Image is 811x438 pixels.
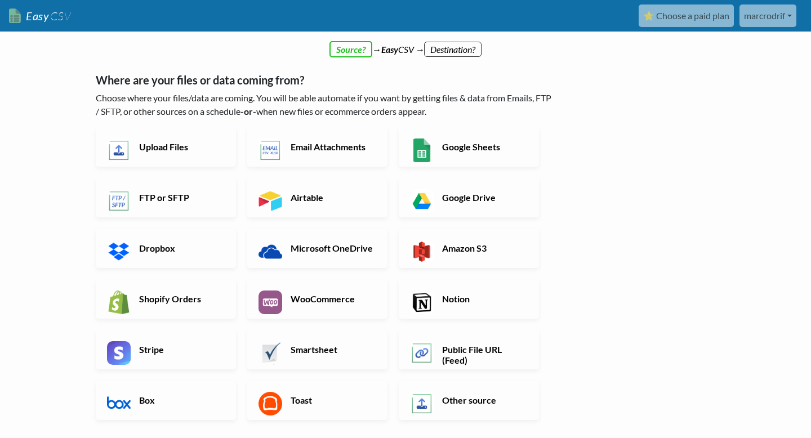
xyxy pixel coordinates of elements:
img: Google Drive App & API [410,189,434,213]
a: Stripe [96,330,236,369]
a: Box [96,381,236,420]
a: marcrodrif [739,5,796,27]
a: Google Drive [399,178,539,217]
h6: Notion [439,293,528,304]
a: WooCommerce [247,279,387,319]
h6: Dropbox [136,243,225,253]
img: Stripe App & API [107,341,131,365]
a: EasyCSV [9,5,71,28]
a: FTP or SFTP [96,178,236,217]
a: Notion [399,279,539,319]
h6: Email Attachments [288,141,376,152]
a: Google Sheets [399,127,539,167]
img: Google Sheets App & API [410,138,434,162]
span: CSV [49,9,71,23]
img: Notion App & API [410,290,434,314]
img: Public File URL App & API [410,341,434,365]
h6: Other source [439,395,528,405]
img: Airtable App & API [259,189,282,213]
img: Shopify App & API [107,290,131,314]
img: Amazon S3 App & API [410,240,434,263]
h6: Public File URL (Feed) [439,344,528,365]
a: Other source [399,381,539,420]
a: Toast [247,381,387,420]
a: Microsoft OneDrive [247,229,387,268]
img: Toast App & API [259,392,282,415]
a: Email Attachments [247,127,387,167]
b: -or- [240,106,256,117]
img: Box App & API [107,392,131,415]
img: WooCommerce App & API [259,290,282,314]
a: Upload Files [96,127,236,167]
h6: WooCommerce [288,293,376,304]
h5: Where are your files or data coming from? [96,73,555,87]
h6: Airtable [288,192,376,203]
h6: Toast [288,395,376,405]
a: Public File URL (Feed) [399,330,539,369]
h6: Box [136,395,225,405]
img: FTP or SFTP App & API [107,189,131,213]
p: Choose where your files/data are coming. You will be able automate if you want by getting files &... [96,91,555,118]
h6: Microsoft OneDrive [288,243,376,253]
img: Upload Files App & API [107,138,131,162]
div: → CSV → [84,32,727,56]
img: Microsoft OneDrive App & API [259,240,282,263]
a: ⭐ Choose a paid plan [639,5,734,27]
a: Shopify Orders [96,279,236,319]
h6: FTP or SFTP [136,192,225,203]
h6: Amazon S3 [439,243,528,253]
a: Airtable [247,178,387,217]
a: Amazon S3 [399,229,539,268]
h6: Upload Files [136,141,225,152]
h6: Shopify Orders [136,293,225,304]
img: Dropbox App & API [107,240,131,263]
a: Dropbox [96,229,236,268]
h6: Smartsheet [288,344,376,355]
img: Smartsheet App & API [259,341,282,365]
img: Email New CSV or XLSX File App & API [259,138,282,162]
h6: Google Drive [439,192,528,203]
a: Smartsheet [247,330,387,369]
img: Other Source App & API [410,392,434,415]
h6: Google Sheets [439,141,528,152]
h6: Stripe [136,344,225,355]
